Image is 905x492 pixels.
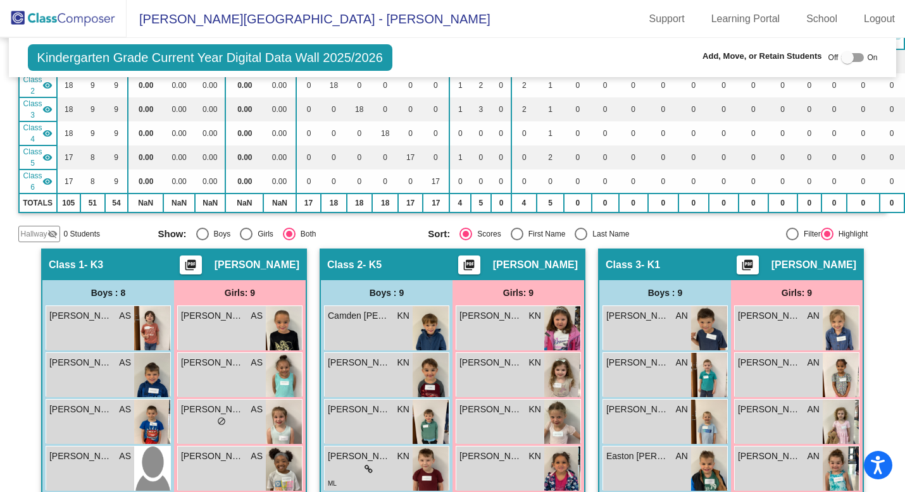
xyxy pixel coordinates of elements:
[808,309,820,323] span: AN
[808,403,820,416] span: AN
[731,280,863,305] div: Girls: 9
[461,259,477,276] mat-icon: picture_as_pdf
[119,309,131,323] span: AS
[49,450,113,463] span: [PERSON_NAME]
[678,121,709,145] td: 0
[797,121,821,145] td: 0
[80,169,105,194] td: 8
[225,194,263,212] td: NaN
[768,194,797,212] td: 0
[163,145,195,169] td: 0.00
[423,73,449,97] td: 0
[678,97,709,121] td: 0
[49,356,113,369] span: [PERSON_NAME]
[84,259,103,271] span: - K3
[491,73,511,97] td: 0
[347,121,372,145] td: 0
[296,145,321,169] td: 0
[619,73,648,97] td: 0
[880,194,904,212] td: 0
[537,97,564,121] td: 1
[709,145,739,169] td: 0
[347,97,372,121] td: 18
[57,145,80,169] td: 17
[847,145,880,169] td: 0
[847,121,880,145] td: 0
[49,259,84,271] span: Class 1
[57,194,80,212] td: 105
[641,259,660,271] span: - K1
[821,121,847,145] td: 0
[128,73,163,97] td: 0.00
[181,309,244,323] span: [PERSON_NAME]
[619,169,648,194] td: 0
[797,73,821,97] td: 0
[321,121,346,145] td: 0
[739,121,768,145] td: 0
[648,194,678,212] td: 0
[127,9,490,29] span: [PERSON_NAME][GEOGRAPHIC_DATA] - [PERSON_NAME]
[648,97,678,121] td: 0
[821,73,847,97] td: 0
[619,145,648,169] td: 0
[163,97,195,121] td: 0.00
[372,121,399,145] td: 18
[491,145,511,169] td: 0
[398,121,422,145] td: 0
[372,73,399,97] td: 0
[397,403,409,416] span: KN
[42,176,53,187] mat-icon: visibility
[195,121,225,145] td: 0.00
[296,194,321,212] td: 17
[709,169,739,194] td: 0
[511,121,537,145] td: 0
[523,228,566,240] div: First Name
[49,309,113,323] span: [PERSON_NAME]
[19,145,57,169] td: Lindsay Barbanente - K4
[449,194,471,212] td: 4
[321,194,346,212] td: 18
[158,228,419,240] mat-radio-group: Select an option
[676,450,688,463] span: AN
[738,356,801,369] span: [PERSON_NAME]
[458,255,480,274] button: Print Students Details
[328,450,391,463] span: [PERSON_NAME]
[23,74,42,97] span: Class 2
[606,356,670,369] span: [PERSON_NAME]
[471,145,492,169] td: 0
[128,194,163,212] td: NaN
[263,194,296,212] td: NaN
[423,97,449,121] td: 0
[739,97,768,121] td: 0
[678,145,709,169] td: 0
[564,145,592,169] td: 0
[564,97,592,121] td: 0
[263,73,296,97] td: 0.00
[105,169,128,194] td: 9
[564,194,592,212] td: 0
[195,73,225,97] td: 0.00
[678,73,709,97] td: 0
[821,97,847,121] td: 0
[23,122,42,145] span: Class 4
[648,169,678,194] td: 0
[828,52,839,63] span: Off
[821,169,847,194] td: 0
[23,170,42,193] span: Class 6
[459,309,523,323] span: [PERSON_NAME]
[709,97,739,121] td: 0
[163,169,195,194] td: 0.00
[709,121,739,145] td: 0
[397,356,409,369] span: KN
[296,73,321,97] td: 0
[471,97,492,121] td: 3
[768,97,797,121] td: 0
[449,169,471,194] td: 0
[867,52,877,63] span: On
[128,145,163,169] td: 0.00
[163,73,195,97] td: 0.00
[21,228,47,240] span: Hallway
[19,97,57,121] td: Amy Naughten - K1
[181,403,244,416] span: [PERSON_NAME]
[847,97,880,121] td: 0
